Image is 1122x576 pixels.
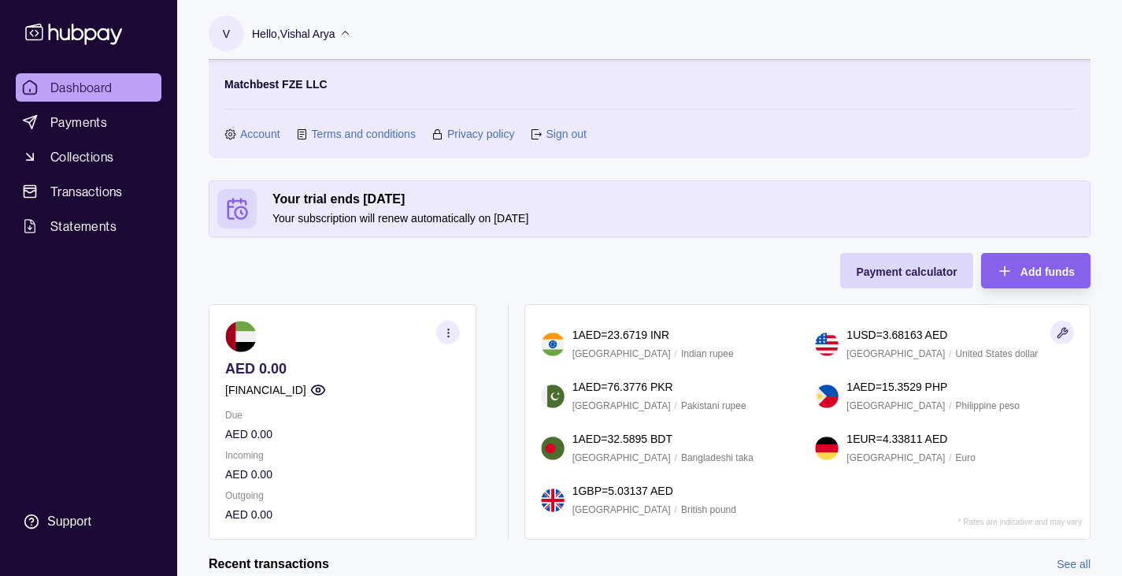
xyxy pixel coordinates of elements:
[956,449,976,466] p: Euro
[846,326,947,344] p: 1 USD = 3.68163 AED
[50,78,113,97] span: Dashboard
[50,147,113,166] span: Collections
[681,345,734,362] p: Indian rupee
[572,449,671,466] p: [GEOGRAPHIC_DATA]
[272,210,1082,227] p: Your subscription will renew automatically on [DATE]
[675,449,677,466] p: /
[312,125,416,143] a: Terms and conditions
[846,449,945,466] p: [GEOGRAPHIC_DATA]
[675,345,677,362] p: /
[815,333,839,356] img: us
[447,125,515,143] a: Privacy policy
[541,437,565,460] img: bd
[846,345,945,362] p: [GEOGRAPHIC_DATA]
[949,449,951,466] p: /
[681,397,746,414] p: Pakistani rupee
[541,489,565,512] img: gb
[815,437,839,460] img: de
[949,345,951,362] p: /
[956,345,1039,362] p: United States dollar
[675,501,677,518] p: /
[225,487,460,504] p: Outgoing
[572,397,671,414] p: [GEOGRAPHIC_DATA]
[223,25,230,43] p: V
[958,518,1082,526] p: * Rates are indicative and may vary
[541,333,565,356] img: in
[572,326,669,344] p: 1 AED = 23.6719 INR
[846,397,945,414] p: [GEOGRAPHIC_DATA]
[681,449,754,466] p: Bangladeshi taka
[949,397,951,414] p: /
[846,430,947,448] p: 1 EUR = 4.33811 AED
[225,360,460,377] p: AED 0.00
[272,191,1082,208] h2: Your trial ends [DATE]
[16,505,161,538] a: Support
[225,425,460,443] p: AED 0.00
[572,482,673,500] p: 1 GBP = 5.03137 AED
[225,381,306,399] p: [FINANCIAL_ID]
[541,385,565,408] img: pk
[240,125,280,143] a: Account
[16,177,161,206] a: Transactions
[846,378,947,396] p: 1 AED = 15.3529 PHP
[572,378,673,396] p: 1 AED = 76.3776 PKR
[225,321,257,352] img: ae
[16,143,161,171] a: Collections
[50,217,117,236] span: Statements
[856,266,957,278] span: Payment calculator
[225,447,460,464] p: Incoming
[50,182,123,201] span: Transactions
[16,212,161,240] a: Statements
[225,506,460,523] p: AED 0.00
[16,108,161,136] a: Payments
[16,73,161,102] a: Dashboard
[1057,556,1091,573] a: See all
[681,501,736,518] p: British pound
[956,397,1020,414] p: Philippine peso
[546,125,586,143] a: Sign out
[572,501,671,518] p: [GEOGRAPHIC_DATA]
[224,76,328,93] p: Matchbest FZE LLC
[47,513,91,530] div: Support
[225,466,460,483] p: AED 0.00
[815,385,839,408] img: ph
[252,25,335,43] p: Hello, Vishal Arya
[981,253,1091,288] button: Add funds
[50,113,107,132] span: Payments
[1020,266,1075,278] span: Add funds
[840,253,972,288] button: Payment calculator
[675,397,677,414] p: /
[572,345,671,362] p: [GEOGRAPHIC_DATA]
[225,407,460,424] p: Due
[209,556,329,573] h2: Recent transactions
[572,430,672,448] p: 1 AED = 32.5895 BDT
